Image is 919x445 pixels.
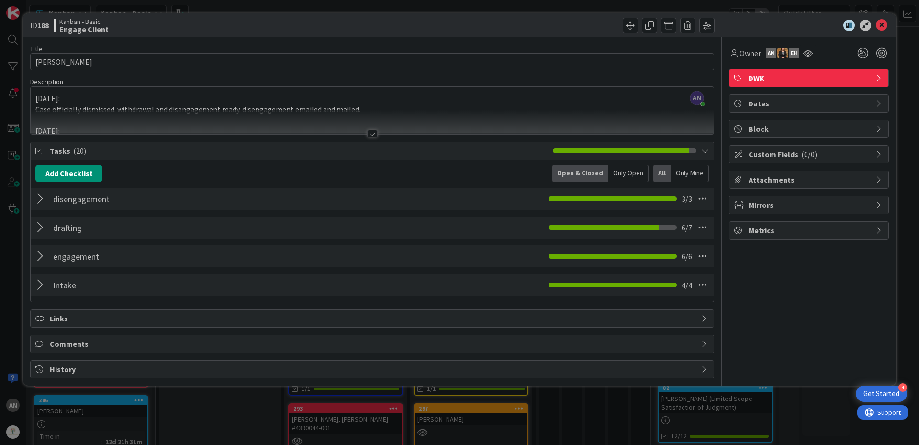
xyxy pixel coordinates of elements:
[608,165,649,182] div: Only Open
[50,338,696,350] span: Comments
[50,313,696,324] span: Links
[898,383,907,392] div: 4
[749,199,871,211] span: Mirrors
[682,279,692,291] span: 4 / 4
[30,20,49,31] span: ID
[552,165,608,182] div: Open & Closed
[766,48,776,58] div: AN
[690,91,704,105] span: AN
[35,104,709,115] p: Case officially dismissed. withdrawal and disengagement ready. disengagement emailed and mailed.
[59,18,109,25] span: Kanban - Basic
[682,251,692,262] span: 6 / 6
[20,1,44,13] span: Support
[35,165,102,182] button: Add Checklist
[671,165,709,182] div: Only Mine
[749,98,871,109] span: Dates
[749,123,871,135] span: Block
[50,276,265,294] input: Add Checklist...
[73,146,86,156] span: ( 20 )
[863,389,899,399] div: Get Started
[50,145,548,157] span: Tasks
[50,248,265,265] input: Add Checklist...
[50,190,265,207] input: Add Checklist...
[801,149,817,159] span: ( 0/0 )
[50,219,265,236] input: Add Checklist...
[30,45,43,53] label: Title
[749,72,871,84] span: DWK
[653,165,671,182] div: All
[740,47,761,59] span: Owner
[50,364,696,375] span: History
[37,21,49,30] b: 188
[30,53,714,70] input: type card name here...
[749,225,871,236] span: Metrics
[856,386,907,402] div: Open Get Started checklist, remaining modules: 4
[682,222,692,233] span: 6 / 7
[749,148,871,160] span: Custom Fields
[789,48,799,58] div: EH
[749,174,871,185] span: Attachments
[777,48,788,58] img: KS
[35,93,709,104] p: [DATE]:
[682,193,692,205] span: 3 / 3
[30,78,63,86] span: Description
[59,25,109,33] b: Engage Client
